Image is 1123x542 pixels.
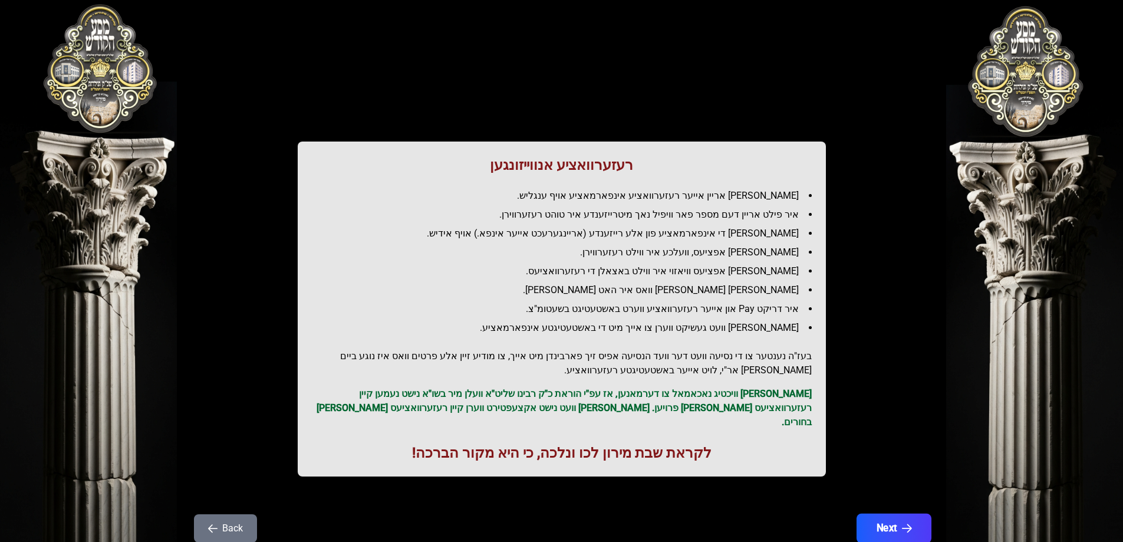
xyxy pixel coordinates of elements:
h1: לקראת שבת מירון לכו ונלכה, כי היא מקור הברכה! [312,444,812,462]
li: [PERSON_NAME] [PERSON_NAME] וואס איר האט [PERSON_NAME]. [321,283,812,297]
li: [PERSON_NAME] די אינפארמאציע פון אלע רייזענדע (אריינגערעכט אייער אינפא.) אויף אידיש. [321,226,812,241]
li: [PERSON_NAME] אפציעס וויאזוי איר ווילט באצאלן די רעזערוואציעס. [321,264,812,278]
p: [PERSON_NAME] וויכטיג נאכאמאל צו דערמאנען, אז עפ"י הוראת כ"ק רבינו שליט"א וועלן מיר בשו"א נישט נע... [312,387,812,429]
li: [PERSON_NAME] וועט געשיקט ווערן צו אייך מיט די באשטעטיגטע אינפארמאציע. [321,321,812,335]
li: איר דריקט Pay און אייער רעזערוואציע ווערט באשטעטיגט בשעטומ"צ. [321,302,812,316]
li: [PERSON_NAME] אפציעס, וועלכע איר ווילט רעזערווירן. [321,245,812,259]
h2: בעז"ה נענטער צו די נסיעה וועט דער וועד הנסיעה אפיס זיך פארבינדן מיט אייך, צו מודיע זיין אלע פרטים... [312,349,812,377]
h1: רעזערוואציע אנווייזונגען [312,156,812,175]
li: [PERSON_NAME] אריין אייער רעזערוואציע אינפארמאציע אויף ענגליש. [321,189,812,203]
li: איר פילט אריין דעם מספר פאר וויפיל נאך מיטרייזענדע איר טוהט רעזערווירן. [321,208,812,222]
